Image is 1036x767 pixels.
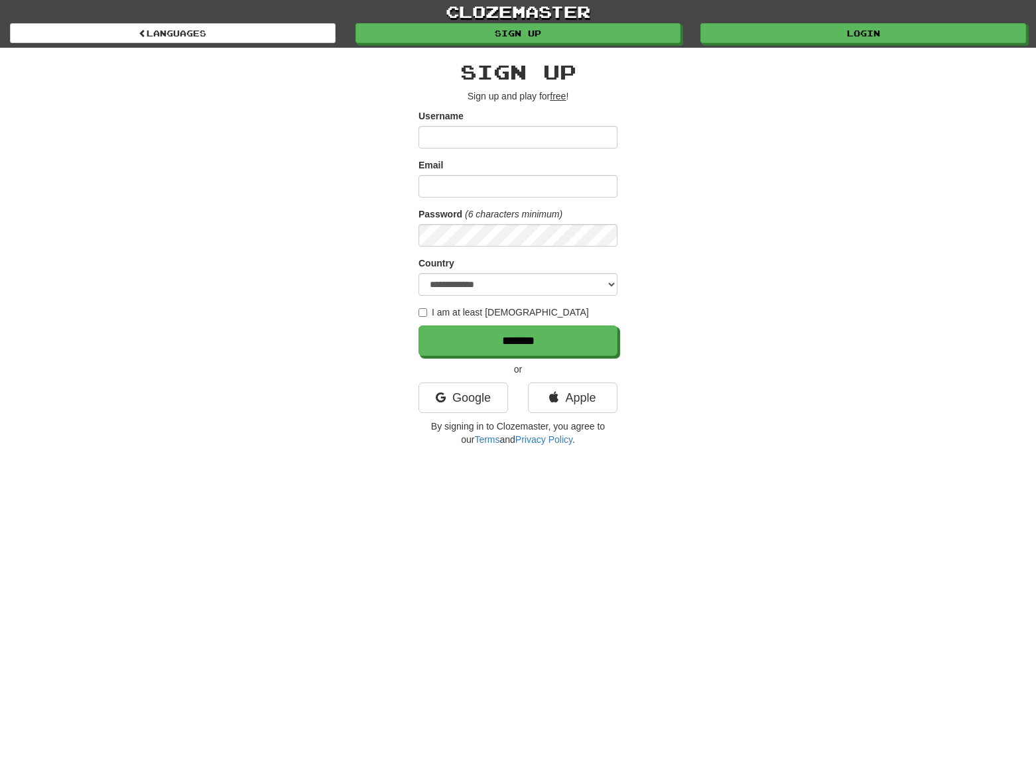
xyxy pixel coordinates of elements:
u: free [550,91,566,101]
a: Terms [474,434,499,445]
label: I am at least [DEMOGRAPHIC_DATA] [419,306,589,319]
h2: Sign up [419,61,617,83]
label: Password [419,207,462,221]
a: Sign up [356,23,681,43]
em: (6 characters minimum) [465,209,562,219]
p: Sign up and play for ! [419,89,617,103]
input: I am at least [DEMOGRAPHIC_DATA] [419,308,427,317]
a: Privacy Policy [515,434,572,445]
p: By signing in to Clozemaster, you agree to our and . [419,420,617,446]
a: Languages [10,23,336,43]
a: Apple [528,383,617,413]
label: Username [419,109,464,123]
a: Login [700,23,1026,43]
label: Email [419,158,443,172]
p: or [419,363,617,376]
a: Google [419,383,508,413]
label: Country [419,257,454,270]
